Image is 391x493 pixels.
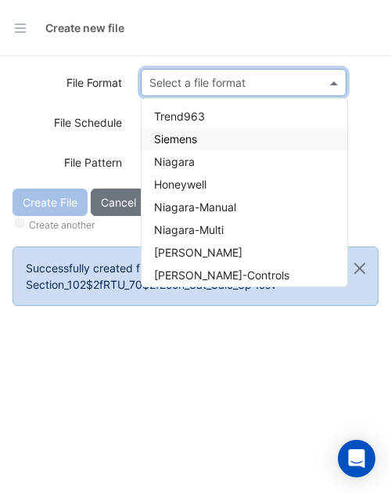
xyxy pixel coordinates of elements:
span: Trend963 [154,110,205,123]
button: Cancel [91,189,146,216]
label: Create another [29,218,95,232]
ng-dropdown-panel: Options list [141,98,348,287]
span: Niagara-Manual [154,200,236,214]
button: Close [342,247,378,290]
span: Siemens [154,132,197,146]
span: [PERSON_NAME] [154,246,242,259]
div: Create new file [45,20,124,36]
span: [PERSON_NAME]-Controls [154,268,289,282]
div: Open Intercom Messenger [338,440,375,477]
label: File Schedule [54,109,122,136]
span: Niagara [154,155,195,168]
ngb-alert: Successfully created file 'Niagara Section_102$2fRTU_70$2fEcon_Sat_Calc_Sp*.csv' [13,246,378,306]
label: File Pattern [64,149,122,176]
span: Niagara-Multi [154,223,224,236]
label: File Format [66,69,122,96]
span: Honeywell [154,178,206,191]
